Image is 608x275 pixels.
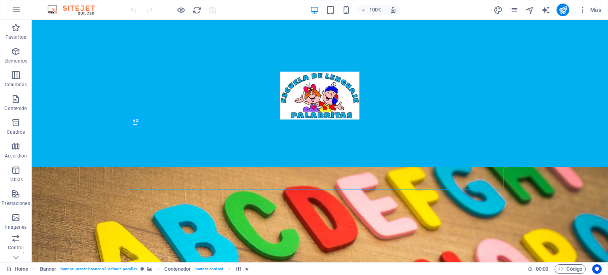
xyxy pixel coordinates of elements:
[536,264,548,274] span: 00 00
[141,267,144,271] i: Este elemento es un preajuste personalizable
[559,6,568,15] i: Publicar
[525,5,534,15] button: navigator
[369,5,382,15] h6: 100%
[194,264,223,274] span: . banner-content
[509,6,519,15] i: Páginas (Ctrl+Alt+S)
[389,6,397,13] i: Al redimensionar, ajustar el nivel de zoom automáticamente para ajustarse al dispositivo elegido.
[2,200,30,207] p: Prestaciones
[5,82,27,88] p: Columnas
[59,264,137,274] span: . banner .preset-banner-v3-default .parallax
[493,5,503,15] button: design
[40,264,249,274] nav: breadcrumb
[40,264,57,274] span: Haz clic para seleccionar y doble clic para editar
[558,264,582,274] span: Código
[192,5,201,15] button: reload
[245,267,249,271] i: El elemento contiene una animación
[528,264,549,274] h6: Tiempo de la sesión
[525,6,534,15] i: Navegador
[509,5,519,15] button: pages
[557,4,569,16] button: publish
[7,129,25,135] p: Cuadros
[9,176,23,183] p: Tablas
[176,5,186,15] button: Haz clic para salir del modo de previsualización y seguir editando
[164,264,191,274] span: Haz clic para seleccionar y doble clic para editar
[192,6,201,15] i: Volver a cargar página
[541,5,550,15] button: text_generator
[4,58,27,64] p: Elementos
[579,6,601,14] span: Más
[576,4,604,16] button: Más
[4,105,27,112] p: Contenido
[541,266,543,272] span: :
[555,264,586,274] button: Código
[494,6,503,15] i: Diseño (Ctrl+Alt+Y)
[592,264,602,274] button: Usercentrics
[5,224,27,230] p: Imágenes
[541,6,550,15] i: AI Writer
[5,153,27,159] p: Accordion
[6,264,28,274] a: Haz clic para cancelar la selección y doble clic para abrir páginas
[6,34,26,40] p: Favoritos
[147,267,152,271] i: Este elemento contiene un fondo
[236,264,242,274] span: Haz clic para seleccionar y doble clic para editar
[46,5,105,15] img: Editor Logo
[357,5,385,15] button: 100%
